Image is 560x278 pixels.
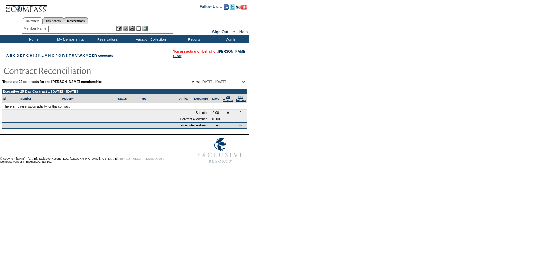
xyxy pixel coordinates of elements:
a: G [26,54,29,57]
a: Q [58,54,61,57]
a: Arrival [179,97,189,100]
img: Impersonate [129,26,135,31]
a: Help [239,30,248,34]
a: SGTokens [236,95,246,102]
a: J [35,54,37,57]
a: Departure [194,97,208,100]
a: K [38,54,41,57]
a: ER Accounts [92,54,113,57]
a: ARTokens [223,95,233,102]
a: PRIVACY POLICY [118,157,142,160]
a: F [23,54,25,57]
img: Exclusive Resorts [191,135,249,167]
img: View [123,26,128,31]
a: P [55,54,57,57]
td: 99 [234,116,247,122]
td: Admin [212,35,249,43]
a: M [45,54,47,57]
a: Y [86,54,88,57]
img: b_edit.gif [116,26,122,31]
img: Subscribe to our YouTube Channel [236,5,247,10]
a: H [30,54,32,57]
a: Status [118,97,127,100]
a: Days [212,97,219,100]
td: View: [160,79,246,84]
a: Become our fan on Facebook [224,6,229,10]
img: Follow us on Twitter [230,4,235,10]
a: Type [140,97,146,100]
img: b_calculator.gif [142,26,148,31]
td: Home [14,35,51,43]
a: Clear [173,54,181,58]
img: Become our fan on Facebook [224,4,229,10]
td: Subtotal: [2,110,210,116]
a: N [48,54,51,57]
td: Reports [175,35,212,43]
td: My Memberships [51,35,88,43]
td: 0 [222,110,234,116]
a: S [65,54,68,57]
td: Reservations [88,35,125,43]
a: Follow us on Twitter [230,6,235,10]
td: Id [2,94,19,103]
td: 1 [222,116,234,122]
a: [PERSON_NAME] [218,49,246,53]
a: Members [23,17,43,24]
td: 10.00 [210,122,222,128]
a: C [13,54,16,57]
a: R [62,54,65,57]
a: Reservations [64,17,88,24]
a: W [79,54,82,57]
a: D [17,54,19,57]
a: Member [20,97,31,100]
img: Reservations [136,26,141,31]
a: L [41,54,43,57]
td: Executive 25 Day Contract :: [DATE] - [DATE] [2,89,247,94]
span: :: [233,30,235,34]
a: Residences [42,17,64,24]
span: You are acting on behalf of: [173,49,246,53]
td: 99 [234,122,247,128]
td: Contract Allowance: [2,116,210,122]
td: There is no reservation activity for this contract [2,103,247,110]
a: X [83,54,85,57]
a: B [10,54,12,57]
a: TERMS OF USE [144,157,165,160]
td: 1 [222,122,234,128]
td: 0.00 [210,110,222,116]
td: Follow Us :: [200,4,222,12]
img: pgTtlContractReconciliation.gif [3,64,132,77]
a: V [75,54,77,57]
td: 10.00 [210,116,222,122]
a: I [33,54,34,57]
a: Z [89,54,91,57]
a: Subscribe to our YouTube Channel [236,6,247,10]
a: A [6,54,9,57]
a: Sign Out [212,30,228,34]
a: O [52,54,54,57]
a: T [69,54,71,57]
a: U [72,54,74,57]
div: Member Name: [24,26,48,31]
td: Vacation Collection [125,35,175,43]
a: E [20,54,22,57]
td: 0 [234,110,247,116]
td: Remaining Balance: [2,122,210,128]
b: There are 22 contracts for the [PERSON_NAME] membership: [2,80,102,83]
a: Property [62,97,74,100]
